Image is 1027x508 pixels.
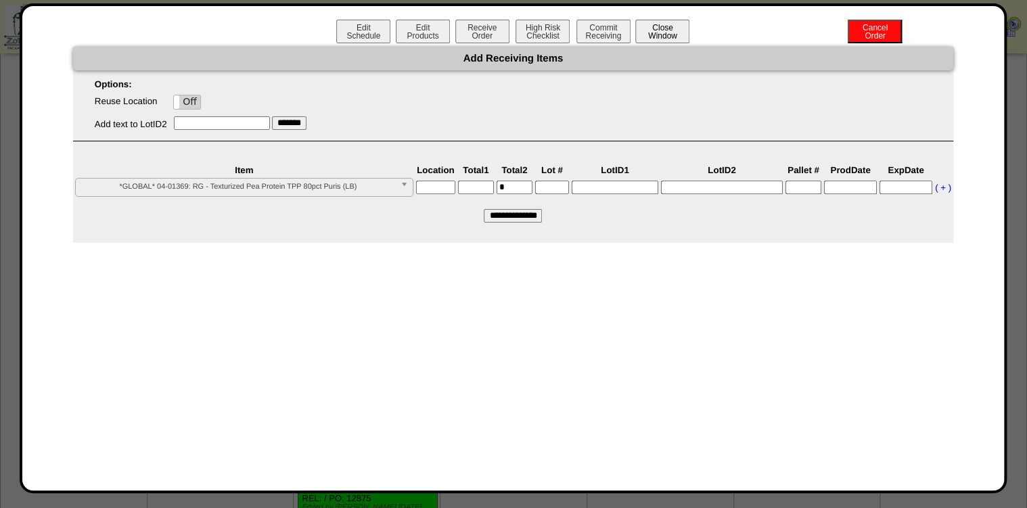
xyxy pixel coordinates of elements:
[534,164,570,176] th: Lot #
[634,30,691,41] a: CloseWindow
[455,20,509,43] button: ReceiveOrder
[516,20,570,43] button: High RiskChecklist
[336,20,390,43] button: EditSchedule
[660,164,783,176] th: LotID2
[95,96,158,106] label: Reuse Location
[514,31,573,41] a: High RiskChecklist
[415,164,456,176] th: Location
[576,20,631,43] button: CommitReceiving
[81,179,395,195] span: *GLOBAL* 04-01369: RG - Texturized Pea Protein TPP 80pct Puris (LB)
[935,183,951,193] a: ( + )
[457,164,495,176] th: Total1
[95,119,167,129] label: Add text to LotID2
[174,95,200,109] label: Off
[635,20,689,43] button: CloseWindow
[173,95,201,110] div: OnOff
[74,164,414,176] th: Item
[496,164,533,176] th: Total2
[848,20,902,43] button: CancelOrder
[73,79,953,89] p: Options:
[879,164,933,176] th: ExpDate
[823,164,877,176] th: ProdDate
[785,164,822,176] th: Pallet #
[396,20,450,43] button: EditProducts
[73,47,953,70] div: Add Receiving Items
[571,164,659,176] th: LotID1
